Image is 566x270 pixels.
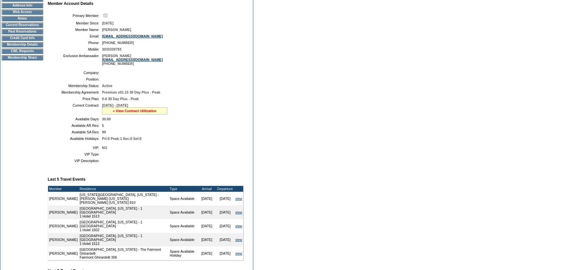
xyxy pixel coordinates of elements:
[198,186,216,192] td: Arrival
[216,233,234,247] td: [DATE]
[48,247,79,260] td: [PERSON_NAME]
[216,186,234,192] td: Departure
[235,238,242,242] a: view
[2,42,43,47] td: Membership Details
[48,233,79,247] td: [PERSON_NAME]
[50,117,99,121] td: Available Days:
[216,205,234,219] td: [DATE]
[79,247,169,260] td: [GEOGRAPHIC_DATA], [US_STATE] - The Fairmont Ghirardelli Fairmont Ghirardelli 306
[79,205,169,219] td: [GEOGRAPHIC_DATA], [US_STATE] - 1 [GEOGRAPHIC_DATA] 1 Hotel 1513
[48,1,93,6] b: Member Account Details
[50,28,99,32] td: Member Name:
[2,29,43,34] td: Past Reservations
[235,224,242,228] a: view
[50,124,99,127] td: Available AR Res:
[102,84,112,88] span: Active
[48,177,85,182] b: Last 5 Travel Events
[48,186,79,192] td: Member
[2,22,43,28] td: Current Reservations
[79,186,169,192] td: Residence
[169,247,197,260] td: Space Available Holiday
[102,28,131,32] span: [PERSON_NAME]
[48,205,79,219] td: [PERSON_NAME]
[50,41,99,45] td: Phone:
[169,233,197,247] td: Space Available
[102,130,106,134] span: 99
[50,103,99,114] td: Current Contract:
[50,146,99,150] td: VIP:
[50,34,99,38] td: Email:
[2,16,43,21] td: Notes
[235,251,242,255] a: view
[2,49,43,54] td: CWL Requests
[169,205,197,219] td: Space Available
[2,55,43,60] td: Membership Share
[50,90,99,94] td: Membership Agreement:
[169,219,197,233] td: Space Available
[113,109,157,113] a: » View Contract Utilization
[79,192,169,205] td: [US_STATE][GEOGRAPHIC_DATA], [US_STATE] - [PERSON_NAME] [US_STATE] [PERSON_NAME] [US_STATE] 810
[102,34,163,38] a: [EMAIL_ADDRESS][DOMAIN_NAME]
[102,124,104,127] span: 5
[50,54,99,66] td: Exclusive Ambassador:
[102,90,160,94] span: Premium v01.15 30 Day Plus - Peak
[102,21,113,25] span: [DATE]
[216,192,234,205] td: [DATE]
[102,97,139,101] span: 0-0 30 Day Plus - Peak
[216,219,234,233] td: [DATE]
[102,54,163,66] span: [PERSON_NAME] [PHONE_NUMBER]
[50,97,99,101] td: Price Plan:
[235,210,242,214] a: view
[50,12,99,19] td: Primary Member:
[50,130,99,134] td: Available SA Res:
[50,159,99,163] td: VIP Description:
[2,3,43,8] td: Address Info
[198,219,216,233] td: [DATE]
[102,103,128,107] span: [DATE] - [DATE]
[50,21,99,25] td: Member Since:
[102,58,163,62] a: [EMAIL_ADDRESS][DOMAIN_NAME]
[102,41,134,45] span: [PHONE_NUMBER]
[235,197,242,201] a: view
[169,192,197,205] td: Space Available
[50,137,99,141] td: Available Holidays:
[198,205,216,219] td: [DATE]
[198,247,216,260] td: [DATE]
[50,77,99,81] td: Position:
[50,84,99,88] td: Membership Status:
[216,247,234,260] td: [DATE]
[2,36,43,41] td: Credit Card Info
[50,152,99,156] td: VIP Type:
[102,146,107,150] span: NO
[169,186,197,192] td: Type
[102,117,111,121] span: 30.00
[50,47,99,51] td: Mobile:
[48,192,79,205] td: [PERSON_NAME]
[79,219,169,233] td: [GEOGRAPHIC_DATA], [US_STATE] - 1 [GEOGRAPHIC_DATA] 1 Hotel 1602
[198,192,216,205] td: [DATE]
[48,219,79,233] td: [PERSON_NAME]
[102,47,121,51] span: 3033329793
[198,233,216,247] td: [DATE]
[79,233,169,247] td: [GEOGRAPHIC_DATA], [US_STATE] - 1 [GEOGRAPHIC_DATA] 1 Hotel 1513
[2,9,43,15] td: Web Access
[50,71,99,75] td: Company:
[102,137,141,141] span: Pri:0 Peak:1 Sec:0 Sel:0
